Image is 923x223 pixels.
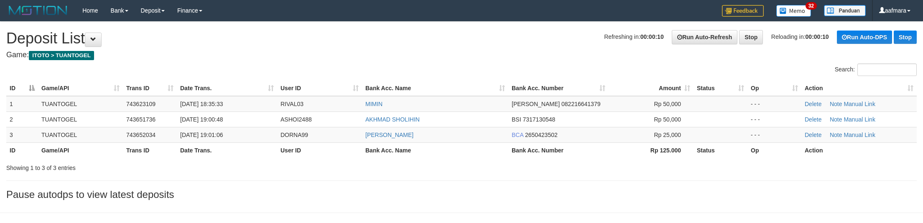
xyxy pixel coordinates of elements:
[277,142,362,158] th: User ID
[805,101,821,107] a: Delete
[6,96,38,112] td: 1
[277,81,362,96] th: User ID: activate to sort column ascending
[747,111,801,127] td: - - -
[844,132,875,138] a: Manual Link
[126,116,156,123] span: 743651736
[280,116,312,123] span: ASHOI2488
[806,2,817,10] span: 32
[837,30,892,44] a: Run Auto-DPS
[835,63,917,76] label: Search:
[126,132,156,138] span: 743652034
[722,5,764,17] img: Feedback.jpg
[654,116,681,123] span: Rp 50,000
[280,101,303,107] span: RIVAL03
[805,116,821,123] a: Delete
[177,81,277,96] th: Date Trans.: activate to sort column ascending
[747,142,801,158] th: Op
[365,116,420,123] a: AKHMAD SHOLIHIN
[177,142,277,158] th: Date Trans.
[801,142,917,158] th: Action
[508,142,609,158] th: Bank Acc. Number
[654,101,681,107] span: Rp 50,000
[747,127,801,142] td: - - -
[739,30,763,44] a: Stop
[523,116,555,123] span: Copy 7317130548 to clipboard
[123,142,177,158] th: Trans ID
[844,101,875,107] a: Manual Link
[747,96,801,112] td: - - -
[801,81,917,96] th: Action: activate to sort column ascending
[604,33,663,40] span: Refreshing in:
[180,101,223,107] span: [DATE] 18:35:33
[365,132,413,138] a: [PERSON_NAME]
[806,33,829,40] strong: 00:00:10
[280,132,308,138] span: DORNA99
[747,81,801,96] th: Op: activate to sort column ascending
[6,142,38,158] th: ID
[654,132,681,138] span: Rp 25,000
[894,30,917,44] a: Stop
[123,81,177,96] th: Trans ID: activate to sort column ascending
[29,51,94,60] span: ITOTO > TUANTOGEL
[512,116,521,123] span: BSI
[694,142,747,158] th: Status
[824,5,866,16] img: panduan.png
[6,51,917,59] h4: Game:
[38,142,123,158] th: Game/API
[609,142,694,158] th: Rp 125.000
[38,127,123,142] td: TUANTOGEL
[6,81,38,96] th: ID: activate to sort column descending
[512,132,523,138] span: BCA
[6,127,38,142] td: 3
[6,160,378,172] div: Showing 1 to 3 of 3 entries
[38,96,123,112] td: TUANTOGEL
[830,132,842,138] a: Note
[6,111,38,127] td: 2
[609,81,694,96] th: Amount: activate to sort column ascending
[844,116,875,123] a: Manual Link
[805,132,821,138] a: Delete
[362,81,508,96] th: Bank Acc. Name: activate to sort column ascending
[180,132,223,138] span: [DATE] 19:01:06
[38,81,123,96] th: Game/API: activate to sort column ascending
[180,116,223,123] span: [DATE] 19:00:48
[508,81,609,96] th: Bank Acc. Number: activate to sort column ascending
[525,132,558,138] span: Copy 2650423502 to clipboard
[561,101,600,107] span: Copy 082216641379 to clipboard
[365,101,382,107] a: MIMIN
[694,81,747,96] th: Status: activate to sort column ascending
[362,142,508,158] th: Bank Acc. Name
[857,63,917,76] input: Search:
[830,116,842,123] a: Note
[830,101,842,107] a: Note
[672,30,737,44] a: Run Auto-Refresh
[776,5,811,17] img: Button%20Memo.svg
[38,111,123,127] td: TUANTOGEL
[640,33,664,40] strong: 00:00:10
[126,101,156,107] span: 743623109
[6,189,917,200] h3: Pause autodps to view latest deposits
[6,4,70,17] img: MOTION_logo.png
[512,101,560,107] span: [PERSON_NAME]
[6,30,917,47] h1: Deposit List
[771,33,829,40] span: Reloading in:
